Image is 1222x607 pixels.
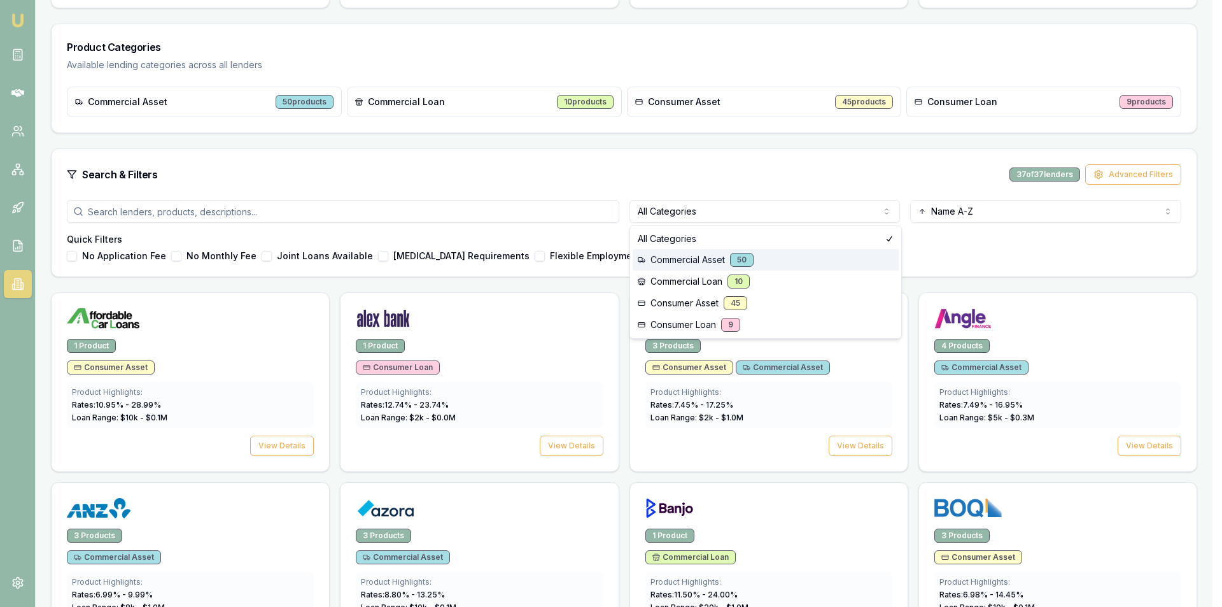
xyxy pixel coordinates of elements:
span: All Categories [638,232,696,245]
div: 50 [730,253,754,267]
div: 45 [724,296,747,310]
div: 10 [727,275,750,289]
span: Commercial Asset [650,254,725,266]
span: Consumer Loan [650,318,716,331]
div: 9 [721,318,740,332]
span: Consumer Asset [650,297,719,310]
span: Commercial Loan [650,275,722,288]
